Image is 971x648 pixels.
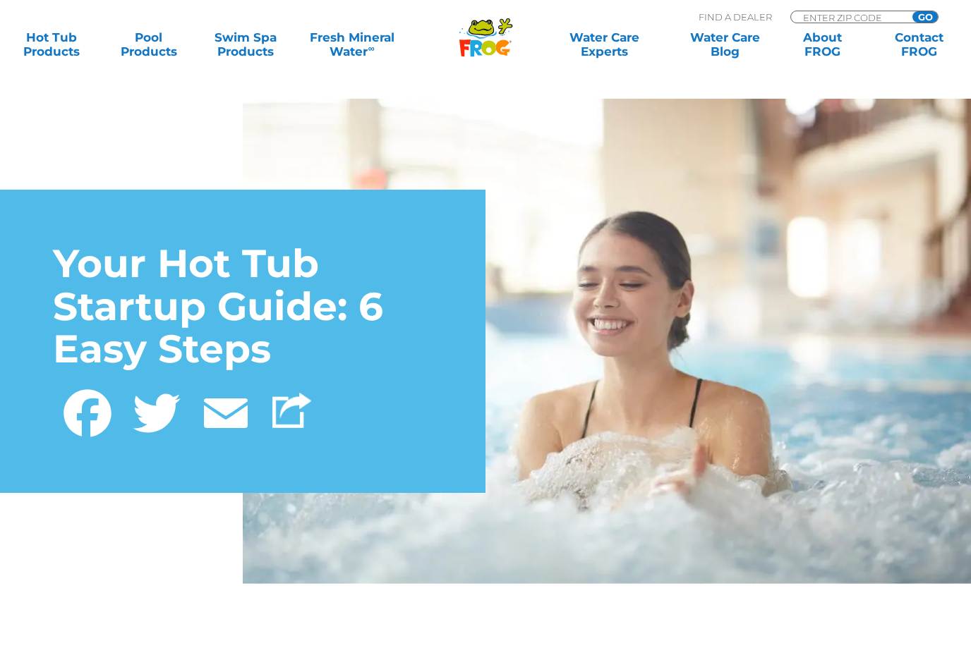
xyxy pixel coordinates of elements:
[802,11,897,23] input: Zip Code Form
[272,393,311,428] img: Share
[699,11,772,23] p: Find A Dealer
[687,30,763,59] a: Water CareBlog
[881,30,957,59] a: ContactFROG
[53,243,433,371] h1: Your Hot Tub Startup Guide: 6 Easy Steps
[14,30,90,59] a: Hot TubProducts
[122,381,191,440] a: Twitter
[785,30,860,59] a: AboutFROG
[912,11,938,23] input: GO
[208,30,284,59] a: Swim SpaProducts
[368,43,374,54] sup: ∞
[111,30,186,59] a: PoolProducts
[305,30,399,59] a: Fresh MineralWater∞
[191,381,260,440] a: Email
[53,381,122,440] a: Facebook
[543,30,666,59] a: Water CareExperts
